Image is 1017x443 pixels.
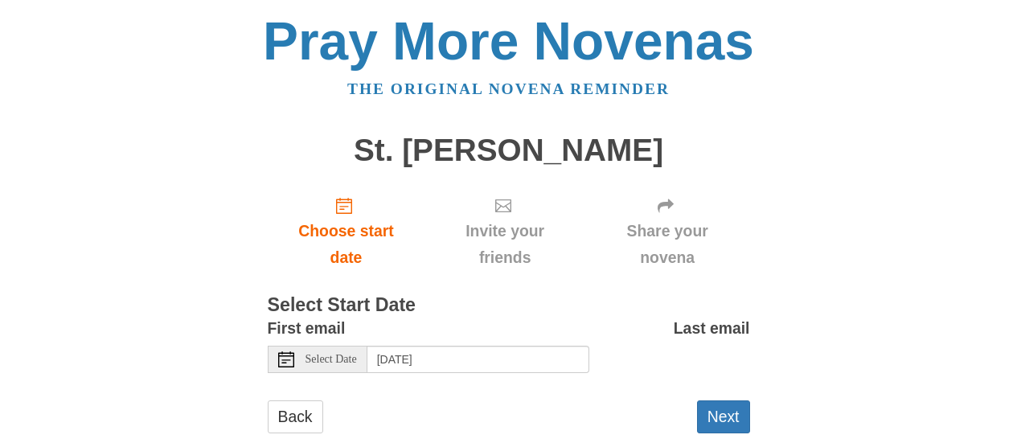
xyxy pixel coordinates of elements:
[306,354,357,365] span: Select Date
[347,80,670,97] a: The original novena reminder
[268,400,323,433] a: Back
[697,400,750,433] button: Next
[585,183,750,279] div: Click "Next" to confirm your start date first.
[674,315,750,342] label: Last email
[424,183,584,279] div: Click "Next" to confirm your start date first.
[263,11,754,71] a: Pray More Novenas
[441,218,568,271] span: Invite your friends
[268,133,750,168] h1: St. [PERSON_NAME]
[601,218,734,271] span: Share your novena
[268,295,750,316] h3: Select Start Date
[284,218,409,271] span: Choose start date
[268,315,346,342] label: First email
[268,183,425,279] a: Choose start date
